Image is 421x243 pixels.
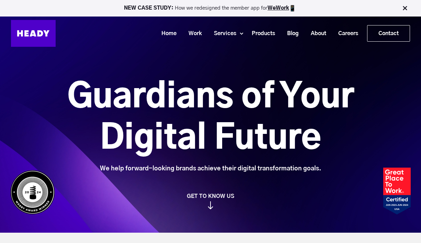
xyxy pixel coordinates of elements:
[383,168,411,214] img: Heady_2023_Certification_Badge
[367,25,410,41] a: Contact
[180,27,205,40] a: Work
[289,5,296,12] img: app emoji
[11,20,56,47] img: Heady_Logo_Web-01 (1)
[29,165,392,172] div: We help forward-looking brands achieve their digital transformation goals.
[29,77,392,159] h1: Guardians of Your Digital Future
[10,170,55,214] img: Heady_WebbyAward_Winner-4
[7,193,414,209] a: GET TO KNOW US
[205,27,240,40] a: Services
[3,5,418,12] p: How we redesigned the member app for
[62,25,410,42] div: Navigation Menu
[208,205,213,213] img: arrow_down
[278,27,302,40] a: Blog
[124,6,175,11] strong: NEW CASE STUDY:
[153,27,180,40] a: Home
[302,27,330,40] a: About
[330,27,362,40] a: Careers
[401,5,408,12] img: Close Bar
[268,6,289,11] a: WeWork
[243,27,278,40] a: Products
